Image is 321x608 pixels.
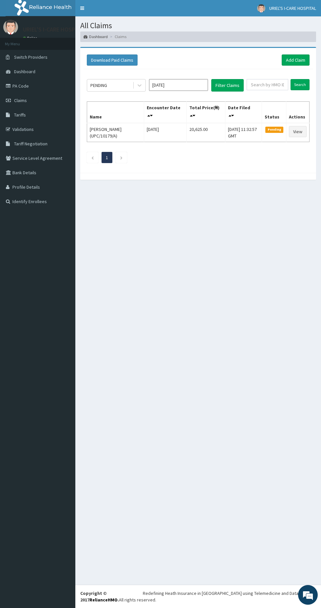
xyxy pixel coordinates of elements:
[80,590,119,603] strong: Copyright © 2017 .
[269,5,316,11] span: URIEL'S I-CARE HOSPITAL
[90,82,107,89] div: PENDING
[23,36,39,40] a: Online
[286,101,309,123] th: Actions
[282,54,310,66] a: Add Claim
[120,155,123,160] a: Next page
[80,21,316,30] h1: All Claims
[186,123,225,142] td: 20,625.00
[14,69,35,74] span: Dashboard
[14,54,47,60] span: Switch Providers
[144,123,186,142] td: [DATE]
[225,123,262,142] td: [DATE] 11:32:57 GMT
[91,155,94,160] a: Previous page
[262,101,286,123] th: Status
[14,141,47,147] span: Tariff Negotiation
[84,34,108,39] a: Dashboard
[225,101,262,123] th: Date Filed
[211,79,244,92] button: Filter Claims
[143,590,316,597] div: Redefining Heath Insurance in [GEOGRAPHIC_DATA] using Telemedicine and Data Science!
[89,597,118,603] a: RelianceHMO
[257,4,265,12] img: User Image
[265,127,283,133] span: Pending
[75,585,321,608] footer: All rights reserved.
[87,101,144,123] th: Name
[186,101,225,123] th: Total Price(₦)
[14,97,27,103] span: Claims
[247,79,288,90] input: Search by HMO ID
[106,155,108,160] a: Page 1 is your current page
[291,79,310,90] input: Search
[14,112,26,118] span: Tariffs
[87,123,144,142] td: [PERSON_NAME] (UPC/10179/A)
[149,79,208,91] input: Select Month and Year
[144,101,186,123] th: Encounter Date
[87,54,138,66] button: Download Paid Claims
[289,126,307,137] a: View
[108,34,126,39] li: Claims
[3,20,18,34] img: User Image
[23,27,86,32] p: URIEL'S I-CARE HOSPITAL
